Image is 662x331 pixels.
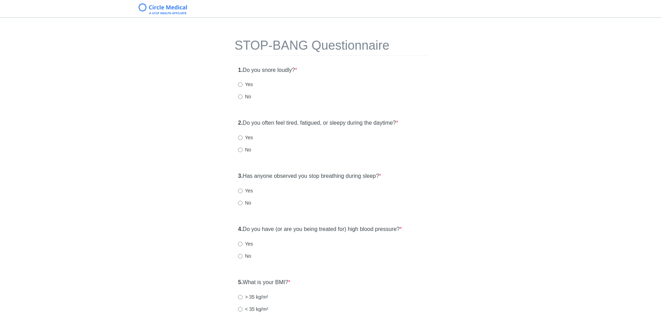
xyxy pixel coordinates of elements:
[238,293,268,300] label: > 35 kg/m²
[138,3,187,14] img: Circle Medical Logo
[238,199,251,206] label: No
[238,93,251,100] label: No
[238,66,297,74] label: Do you snore loudly?
[238,226,243,232] strong: 4.
[238,148,243,152] input: No
[238,146,251,153] label: No
[238,279,243,285] strong: 5.
[238,81,253,88] label: Yes
[238,254,243,258] input: No
[238,173,243,179] strong: 3.
[238,225,402,233] label: Do you have (or are you being treated for) high blood pressure?
[238,135,243,140] input: Yes
[238,134,253,141] label: Yes
[238,295,243,299] input: > 35 kg/m²
[238,94,243,99] input: No
[238,120,243,126] strong: 2.
[238,201,243,205] input: No
[238,187,253,194] label: Yes
[235,39,427,56] h1: STOP-BANG Questionnaire
[238,240,253,247] label: Yes
[238,306,268,313] label: < 35 kg/m²
[238,279,290,287] label: What is your BMI?
[238,119,398,127] label: Do you often feel tired, fatigued, or sleepy during the daytime?
[238,172,381,180] label: Has anyone observed you stop breathing during sleep?
[238,189,243,193] input: Yes
[238,242,243,246] input: Yes
[238,307,243,312] input: < 35 kg/m²
[238,82,243,87] input: Yes
[238,67,243,73] strong: 1.
[238,253,251,259] label: No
